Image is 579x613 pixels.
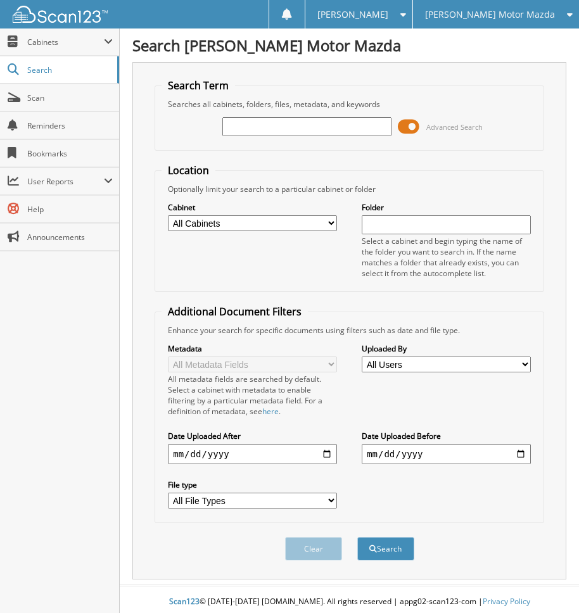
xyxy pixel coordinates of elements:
[362,343,531,354] label: Uploaded By
[168,202,337,213] label: Cabinet
[483,596,530,607] a: Privacy Policy
[426,122,483,132] span: Advanced Search
[162,99,537,110] div: Searches all cabinets, folders, files, metadata, and keywords
[317,11,388,18] span: [PERSON_NAME]
[27,120,113,131] span: Reminders
[27,176,104,187] span: User Reports
[169,596,200,607] span: Scan123
[27,148,113,159] span: Bookmarks
[425,11,555,18] span: [PERSON_NAME] Motor Mazda
[162,163,215,177] legend: Location
[27,65,111,75] span: Search
[162,79,235,92] legend: Search Term
[168,431,337,441] label: Date Uploaded After
[27,232,113,243] span: Announcements
[362,202,531,213] label: Folder
[362,236,531,279] div: Select a cabinet and begin typing the name of the folder you want to search in. If the name match...
[168,374,337,417] div: All metadata fields are searched by default. Select a cabinet with metadata to enable filtering b...
[168,479,337,490] label: File type
[162,184,537,194] div: Optionally limit your search to a particular cabinet or folder
[162,305,308,319] legend: Additional Document Filters
[132,35,566,56] h1: Search [PERSON_NAME] Motor Mazda
[168,444,337,464] input: start
[285,537,342,560] button: Clear
[262,406,279,417] a: here
[357,537,414,560] button: Search
[362,444,531,464] input: end
[27,37,104,47] span: Cabinets
[162,325,537,336] div: Enhance your search for specific documents using filters such as date and file type.
[168,343,337,354] label: Metadata
[27,92,113,103] span: Scan
[27,204,113,215] span: Help
[362,431,531,441] label: Date Uploaded Before
[13,6,108,23] img: scan123-logo-white.svg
